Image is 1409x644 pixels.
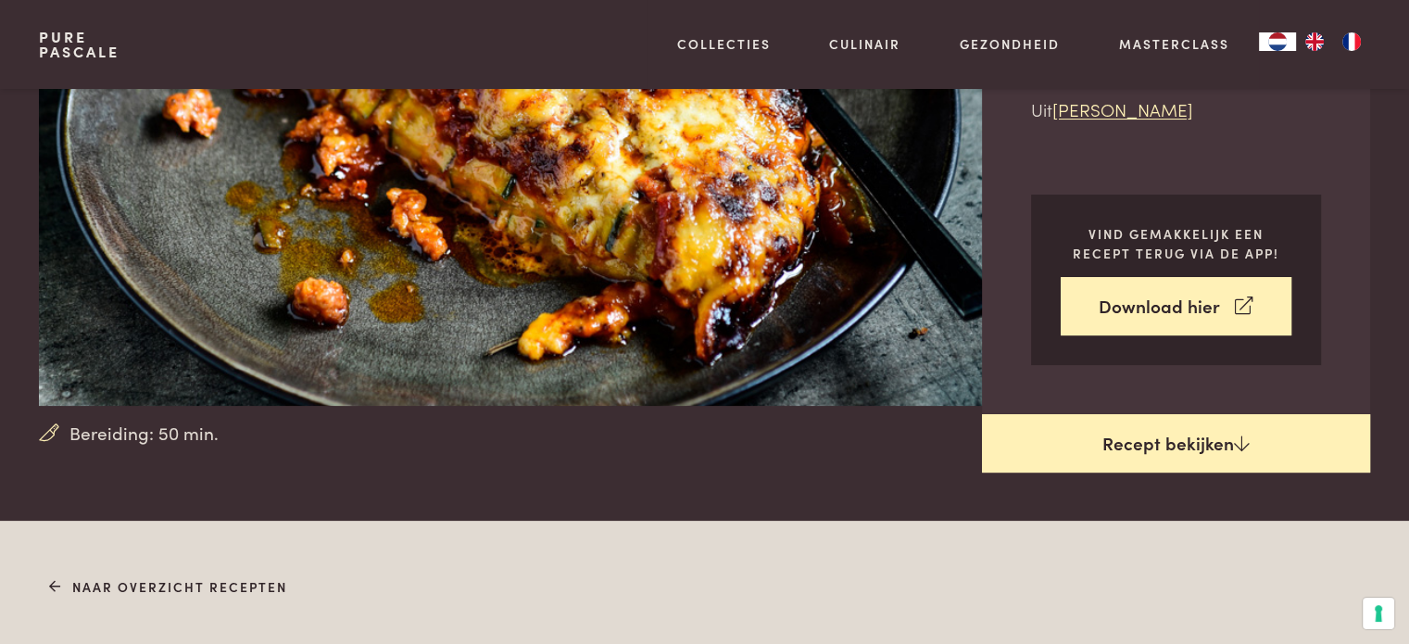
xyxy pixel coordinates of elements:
[1061,224,1291,262] p: Vind gemakkelijk een recept terug via de app!
[829,34,900,54] a: Culinair
[1363,598,1394,629] button: Uw voorkeuren voor toestemming voor trackingtechnologieën
[1333,32,1370,51] a: FR
[1119,34,1229,54] a: Masterclass
[982,414,1370,474] a: Recept bekijken
[1259,32,1296,51] a: NL
[1052,96,1193,121] a: [PERSON_NAME]
[1296,32,1370,51] ul: Language list
[960,34,1060,54] a: Gezondheid
[39,30,120,59] a: PurePascale
[1061,277,1291,335] a: Download hier
[49,577,287,597] a: Naar overzicht recepten
[677,34,771,54] a: Collecties
[1031,96,1321,123] p: Uit
[1259,32,1296,51] div: Language
[69,420,219,447] span: Bereiding: 50 min.
[1296,32,1333,51] a: EN
[1259,32,1370,51] aside: Language selected: Nederlands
